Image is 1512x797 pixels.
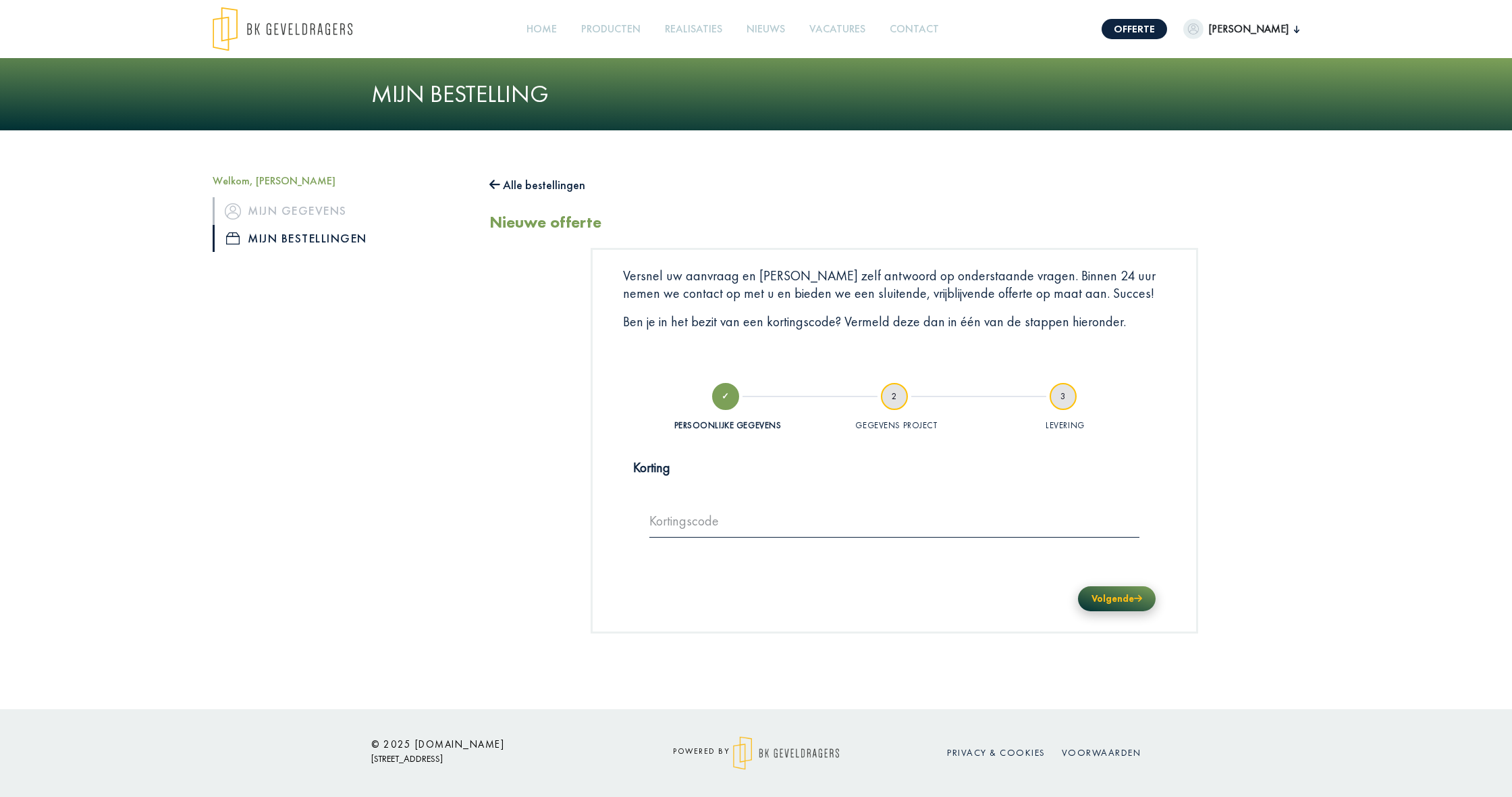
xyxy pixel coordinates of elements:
div: Gegevens project [814,420,979,432]
img: logo [733,736,839,770]
a: Vacatures [804,14,871,45]
a: Contact [884,14,944,45]
a: Privacy & cookies [947,746,1046,759]
p: Versnel uw aanvraag en [PERSON_NAME] zelf antwoord op onderstaande vragen. Binnen 24 uur nemen we... [623,267,1166,302]
a: Voorwaarden [1062,746,1141,759]
a: Realisaties [659,14,728,45]
h5: Welkom, [PERSON_NAME] [213,174,469,187]
a: Offerte [1102,19,1167,39]
a: iconMijn gegevens [213,197,469,224]
p: Ben je in het bezit van een kortingscode? Vermeld deze dan in één van de stappen hieronder. [623,313,1166,330]
button: Alle bestellingen [489,174,585,196]
img: icon [225,203,241,220]
img: icon [226,232,240,245]
img: dummypic.png [1183,19,1204,39]
a: Producten [576,14,646,45]
p: [STREET_ADDRESS] [371,750,614,767]
strong: Korting [633,459,670,476]
button: Volgende [1078,586,1156,611]
a: Nieuws [741,14,790,45]
button: [PERSON_NAME] [1183,19,1299,39]
h6: © 2025 [DOMAIN_NAME] [371,738,614,750]
a: iconMijn bestellingen [213,225,469,252]
a: Home [521,14,562,45]
span: [PERSON_NAME] [1204,21,1294,37]
div: Levering [983,420,1147,432]
img: logo [213,7,352,51]
div: Persoonlijke gegevens [674,419,782,431]
h1: Mijn bestelling [371,80,1141,109]
div: powered by [634,736,878,770]
h2: Nieuwe offerte [489,213,601,232]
